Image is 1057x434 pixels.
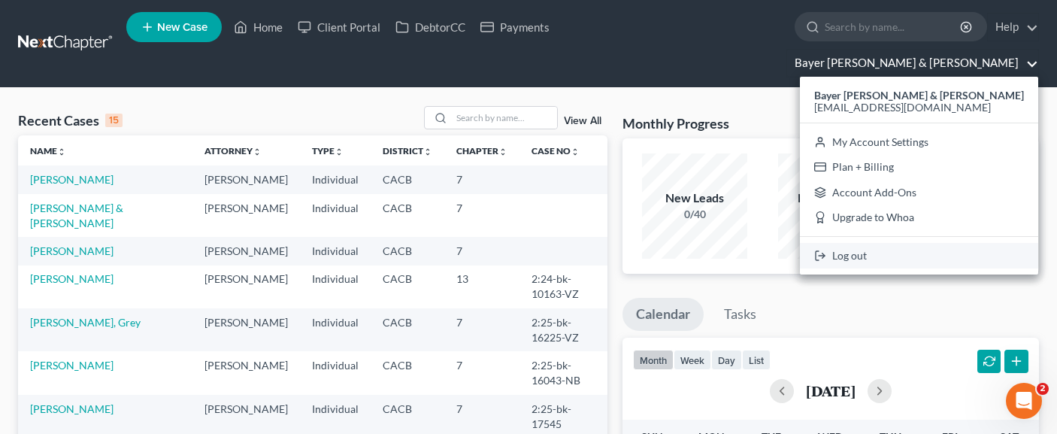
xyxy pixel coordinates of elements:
[192,237,300,265] td: [PERSON_NAME]
[444,237,519,265] td: 7
[371,237,444,265] td: CACB
[452,107,557,129] input: Search by name...
[800,129,1038,155] a: My Account Settings
[814,101,991,114] span: [EMAIL_ADDRESS][DOMAIN_NAME]
[192,165,300,193] td: [PERSON_NAME]
[290,14,388,41] a: Client Portal
[423,147,432,156] i: unfold_more
[571,147,580,156] i: unfold_more
[300,266,371,308] td: Individual
[18,111,123,129] div: Recent Cases
[30,202,123,229] a: [PERSON_NAME] & [PERSON_NAME]
[383,145,432,156] a: Districtunfold_more
[564,116,601,126] a: View All
[30,272,114,285] a: [PERSON_NAME]
[988,14,1038,41] a: Help
[300,194,371,237] td: Individual
[444,308,519,351] td: 7
[800,243,1038,269] a: Log out
[519,266,607,308] td: 2:24-bk-10163-VZ
[30,316,141,329] a: [PERSON_NAME], Grey
[622,114,729,132] h3: Monthly Progress
[192,308,300,351] td: [PERSON_NAME]
[371,165,444,193] td: CACB
[192,351,300,394] td: [PERSON_NAME]
[444,194,519,237] td: 7
[192,194,300,237] td: [PERSON_NAME]
[57,147,66,156] i: unfold_more
[335,147,344,156] i: unfold_more
[800,180,1038,205] a: Account Add-Ons
[711,350,742,370] button: day
[532,145,580,156] a: Case Nounfold_more
[444,351,519,394] td: 7
[622,298,704,331] a: Calendar
[157,22,207,33] span: New Case
[30,359,114,372] a: [PERSON_NAME]
[633,350,674,370] button: month
[371,308,444,351] td: CACB
[371,351,444,394] td: CACB
[825,13,962,41] input: Search by name...
[800,205,1038,231] a: Upgrade to Whoa
[371,194,444,237] td: CACB
[498,147,507,156] i: unfold_more
[473,14,557,41] a: Payments
[806,383,856,399] h2: [DATE]
[312,145,344,156] a: Typeunfold_more
[30,173,114,186] a: [PERSON_NAME]
[1006,383,1042,419] iframe: Intercom live chat
[800,77,1038,275] div: Bayer [PERSON_NAME] & [PERSON_NAME]
[300,237,371,265] td: Individual
[300,351,371,394] td: Individual
[226,14,290,41] a: Home
[192,266,300,308] td: [PERSON_NAME]
[456,145,507,156] a: Chapterunfold_more
[30,402,114,415] a: [PERSON_NAME]
[642,207,747,222] div: 0/40
[30,145,66,156] a: Nameunfold_more
[742,350,771,370] button: list
[519,308,607,351] td: 2:25-bk-16225-VZ
[300,165,371,193] td: Individual
[388,14,473,41] a: DebtorCC
[253,147,262,156] i: unfold_more
[444,266,519,308] td: 13
[642,190,747,207] div: New Leads
[30,244,114,257] a: [PERSON_NAME]
[800,154,1038,180] a: Plan + Billing
[787,50,1038,77] a: Bayer [PERSON_NAME] & [PERSON_NAME]
[778,207,883,222] div: 0/17
[105,114,123,127] div: 15
[204,145,262,156] a: Attorneyunfold_more
[444,165,519,193] td: 7
[1037,383,1049,395] span: 2
[814,89,1024,102] strong: Bayer [PERSON_NAME] & [PERSON_NAME]
[371,266,444,308] td: CACB
[519,351,607,394] td: 2:25-bk-16043-NB
[674,350,711,370] button: week
[778,190,883,207] div: New Clients
[710,298,770,331] a: Tasks
[300,308,371,351] td: Individual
